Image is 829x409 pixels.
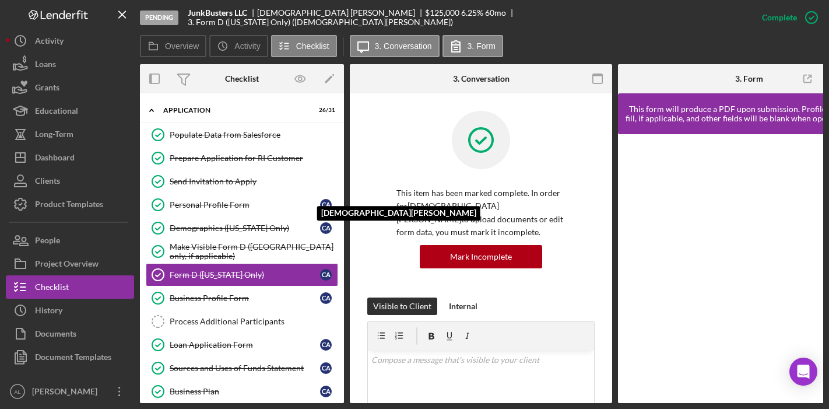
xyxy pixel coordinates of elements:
[6,229,134,252] a: People
[468,41,496,51] label: 3. Form
[170,130,338,139] div: Populate Data from Salesforce
[320,222,332,234] div: C A
[170,242,338,261] div: Make Visible Form D ([GEOGRAPHIC_DATA] only, if applicable)
[165,41,199,51] label: Overview
[170,200,320,209] div: Personal Profile Form
[170,177,338,186] div: Send Invitation to Apply
[396,187,565,239] p: This item has been marked complete. In order for [DEMOGRAPHIC_DATA][PERSON_NAME] to upload docume...
[146,146,338,170] a: Prepare Application for RI Customer
[146,310,338,333] a: Process Additional Participants
[170,387,320,396] div: Business Plan
[367,298,437,315] button: Visible to Client
[320,339,332,351] div: C A
[170,363,320,373] div: Sources and Uses of Funds Statement
[35,252,99,278] div: Project Overview
[375,41,432,51] label: 3. Conversation
[170,317,338,326] div: Process Additional Participants
[485,8,506,18] div: 60 mo
[762,6,797,29] div: Complete
[35,275,69,302] div: Checklist
[6,380,134,403] button: AL[PERSON_NAME]
[35,322,76,348] div: Documents
[170,293,320,303] div: Business Profile Form
[170,340,320,349] div: Loan Application Form
[443,298,483,315] button: Internal
[188,18,453,27] div: 3. Form D ([US_STATE] Only) ([DEMOGRAPHIC_DATA][PERSON_NAME])
[14,389,21,395] text: AL
[450,245,512,268] div: Mark Incomplete
[6,345,134,369] button: Document Templates
[320,199,332,211] div: C A
[29,380,105,406] div: [PERSON_NAME]
[453,74,510,83] div: 3. Conversation
[146,170,338,193] a: Send Invitation to Apply
[146,240,338,263] a: Make Visible Form D ([GEOGRAPHIC_DATA] only, if applicable)
[140,11,178,25] div: Pending
[373,298,431,315] div: Visible to Client
[146,356,338,380] a: Sources and Uses of Funds StatementCA
[735,74,763,83] div: 3. Form
[320,292,332,304] div: C A
[350,35,440,57] button: 3. Conversation
[442,35,503,57] button: 3. Form
[35,299,62,325] div: History
[225,74,259,83] div: Checklist
[170,270,320,279] div: Form D ([US_STATE] Only)
[146,193,338,216] a: Personal Profile FormCA
[789,358,817,386] div: Open Intercom Messenger
[257,8,425,18] div: [DEMOGRAPHIC_DATA] [PERSON_NAME]
[209,35,268,57] button: Activity
[314,107,335,114] div: 26 / 31
[146,380,338,403] a: Business PlanCA
[425,8,459,18] span: $125,000
[6,322,134,345] button: Documents
[420,245,542,268] button: Mark Incomplete
[146,286,338,310] a: Business Profile FormCA
[6,299,134,322] button: History
[271,35,337,57] button: Checklist
[146,263,338,286] a: Form D ([US_STATE] Only)CA
[35,229,60,255] div: People
[188,8,247,18] b: JunkBusters LLC
[170,223,320,233] div: Demographics ([US_STATE] Only)
[320,269,332,281] div: C A
[146,333,338,356] a: Loan Application FormCA
[449,298,477,315] div: Internal
[320,386,332,397] div: C A
[750,6,823,29] button: Complete
[6,252,134,275] button: Project Overview
[170,153,338,163] div: Prepare Application for RI Customer
[461,8,483,18] div: 6.25 %
[320,362,332,374] div: C A
[146,216,338,240] a: Demographics ([US_STATE] Only)CA
[6,275,134,299] button: Checklist
[296,41,329,51] label: Checklist
[234,41,260,51] label: Activity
